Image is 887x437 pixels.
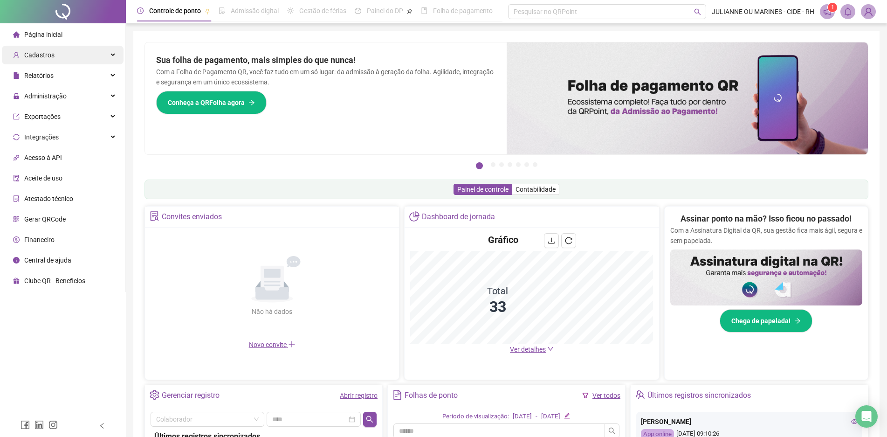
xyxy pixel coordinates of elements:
span: Integrações [24,133,59,141]
sup: 1 [828,3,837,12]
img: banner%2F02c71560-61a6-44d4-94b9-c8ab97240462.png [670,250,862,305]
span: file-text [392,390,402,400]
span: Painel de controle [457,186,509,193]
a: Ver todos [592,392,620,399]
span: Ver detalhes [510,346,546,353]
span: instagram [48,420,58,430]
span: Painel do DP [367,7,403,14]
span: notification [823,7,832,16]
p: Com a Folha de Pagamento QR, você faz tudo em um só lugar: da admissão à geração da folha. Agilid... [156,67,495,87]
span: arrow-right [248,99,255,106]
span: Atestado técnico [24,195,73,202]
span: search [608,427,616,435]
button: 2 [491,162,495,167]
span: home [13,31,20,38]
button: 3 [499,162,504,167]
span: Gestão de férias [299,7,346,14]
span: edit [564,413,570,419]
span: Chega de papelada! [731,316,791,326]
button: Conheça a QRFolha agora [156,91,267,114]
span: Acesso à API [24,154,62,161]
span: Página inicial [24,31,62,38]
span: eye [851,418,858,425]
span: download [548,237,555,244]
span: Novo convite [249,341,296,348]
span: file-done [219,7,225,14]
span: reload [565,237,572,244]
div: - [536,412,537,422]
span: bell [844,7,852,16]
div: [PERSON_NAME] [641,416,858,427]
span: Relatórios [24,72,54,79]
span: Clube QR - Beneficios [24,277,85,284]
h2: Assinar ponto na mão? Isso ficou no passado! [681,212,852,225]
span: JULIANNE OU MARINES - CIDE - RH [712,7,814,17]
span: sun [287,7,294,14]
span: audit [13,175,20,181]
span: left [99,423,105,429]
button: 5 [516,162,521,167]
span: clock-circle [137,7,144,14]
span: qrcode [13,216,20,222]
span: pushpin [407,8,413,14]
div: Convites enviados [162,209,222,225]
div: Gerenciar registro [162,388,220,403]
div: Folhas de ponto [405,388,458,403]
div: Últimos registros sincronizados [647,388,751,403]
a: Ver detalhes down [510,346,554,353]
span: search [366,416,373,423]
span: Contabilidade [516,186,556,193]
span: Gerar QRCode [24,215,66,223]
p: Com a Assinatura Digital da QR, sua gestão fica mais ágil, segura e sem papelada. [670,225,862,246]
span: linkedin [34,420,44,430]
h4: Gráfico [488,233,518,246]
span: team [635,390,645,400]
span: solution [150,211,159,221]
span: Controle de ponto [149,7,201,14]
span: dollar [13,236,20,243]
span: 1 [831,4,834,11]
span: book [421,7,427,14]
button: Chega de papelada! [720,309,812,333]
span: arrow-right [794,318,801,324]
button: 7 [533,162,537,167]
span: filter [582,392,589,399]
a: Abrir registro [340,392,378,399]
button: 4 [508,162,512,167]
span: solution [13,195,20,202]
span: down [547,346,554,352]
div: Open Intercom Messenger [855,405,878,428]
span: Central de ajuda [24,257,71,264]
div: [DATE] [513,412,532,422]
span: api [13,154,20,161]
img: 23557 [861,5,875,19]
span: gift [13,277,20,284]
span: dashboard [355,7,361,14]
span: facebook [21,420,30,430]
span: Exportações [24,113,61,120]
span: search [694,8,701,15]
span: Admissão digital [231,7,279,14]
span: user-add [13,52,20,58]
span: Aceite de uso [24,174,62,182]
div: Não há dados [229,306,315,317]
span: Administração [24,92,67,100]
span: info-circle [13,257,20,264]
span: Conheça a QRFolha agora [168,97,245,108]
span: file [13,72,20,79]
div: [DATE] [541,412,560,422]
div: Período de visualização: [442,412,509,422]
span: export [13,113,20,120]
img: banner%2F8d14a306-6205-4263-8e5b-06e9a85ad873.png [507,42,868,154]
span: sync [13,134,20,140]
span: Financeiro [24,236,55,243]
span: pushpin [205,8,210,14]
span: lock [13,93,20,99]
span: plus [288,340,296,348]
span: Cadastros [24,51,55,59]
span: setting [150,390,159,400]
h2: Sua folha de pagamento, mais simples do que nunca! [156,54,495,67]
span: pie-chart [409,211,419,221]
button: 1 [476,162,483,169]
span: Folha de pagamento [433,7,493,14]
